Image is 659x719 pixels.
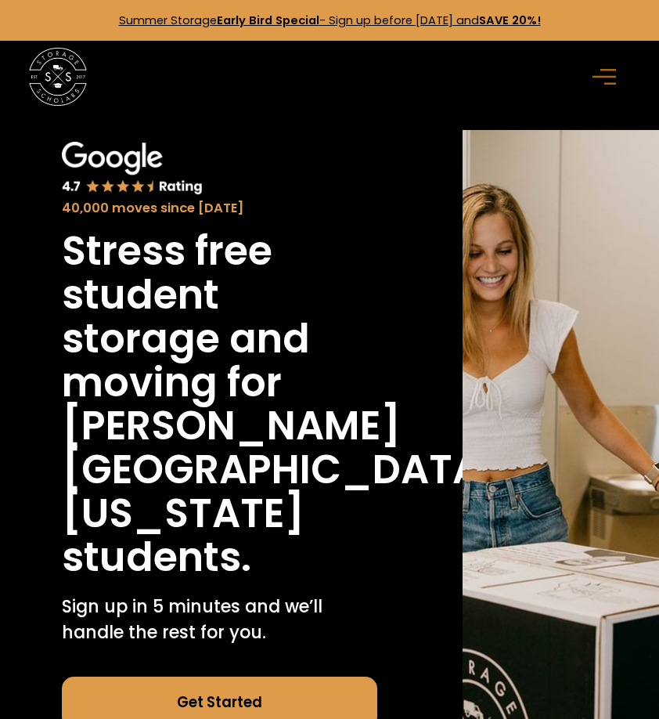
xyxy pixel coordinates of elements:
[29,48,87,106] a: home
[62,229,378,404] h1: Stress free student storage and moving for
[217,13,319,28] strong: Early Bird Special
[62,199,378,219] div: 40,000 moves since [DATE]
[119,13,541,28] a: Summer StorageEarly Bird Special- Sign up before [DATE] andSAVE 20%!
[62,536,251,580] h1: students.
[62,594,378,645] p: Sign up in 5 minutes and we’ll handle the rest for you.
[62,404,501,535] h1: [PERSON_NAME][GEOGRAPHIC_DATA][US_STATE]
[62,142,203,196] img: Google 4.7 star rating
[584,53,630,99] div: menu
[29,48,87,106] img: Storage Scholars main logo
[479,13,541,28] strong: SAVE 20%!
